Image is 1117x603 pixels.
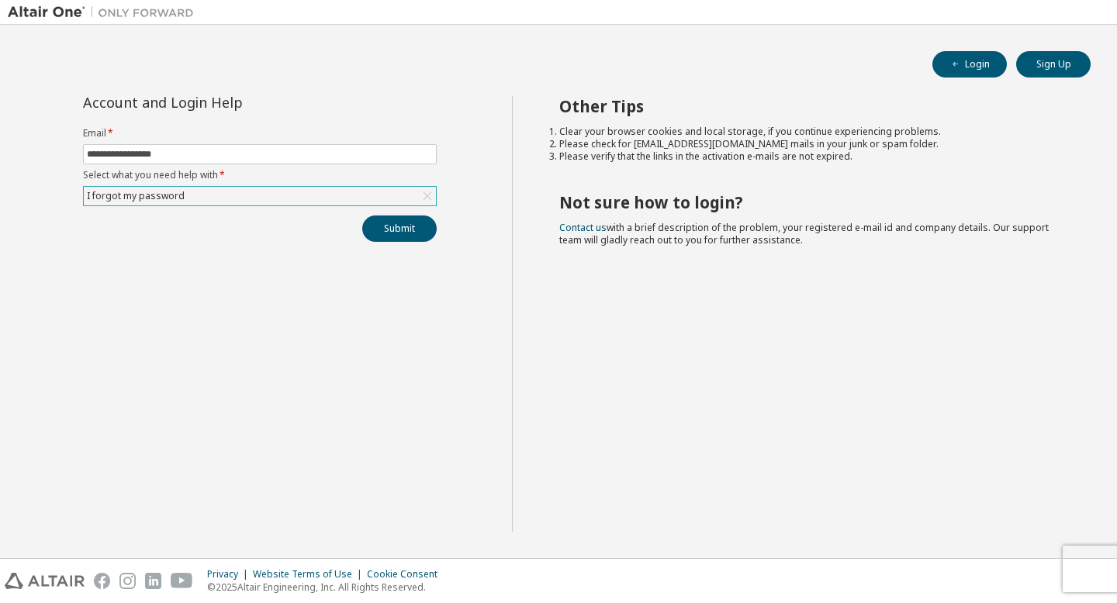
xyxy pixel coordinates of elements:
[559,221,1049,246] span: with a brief description of the problem, your registered e-mail id and company details. Our suppo...
[559,192,1063,212] h2: Not sure how to login?
[559,150,1063,163] li: Please verify that the links in the activation e-mails are not expired.
[253,568,367,581] div: Website Terms of Use
[1016,51,1091,78] button: Sign Up
[367,568,447,581] div: Cookie Consent
[559,138,1063,150] li: Please check for [EMAIL_ADDRESS][DOMAIN_NAME] mails in your junk or spam folder.
[5,573,85,589] img: altair_logo.svg
[83,169,437,181] label: Select what you need help with
[932,51,1007,78] button: Login
[83,96,366,109] div: Account and Login Help
[145,573,161,589] img: linkedin.svg
[362,215,437,242] button: Submit
[83,127,437,140] label: Email
[559,221,607,234] a: Contact us
[94,573,110,589] img: facebook.svg
[119,573,136,589] img: instagram.svg
[559,96,1063,116] h2: Other Tips
[171,573,193,589] img: youtube.svg
[8,5,202,20] img: Altair One
[84,187,436,205] div: I forgot my password
[207,568,253,581] div: Privacy
[85,188,187,205] div: I forgot my password
[559,126,1063,138] li: Clear your browser cookies and local storage, if you continue experiencing problems.
[207,581,447,594] p: © 2025 Altair Engineering, Inc. All Rights Reserved.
